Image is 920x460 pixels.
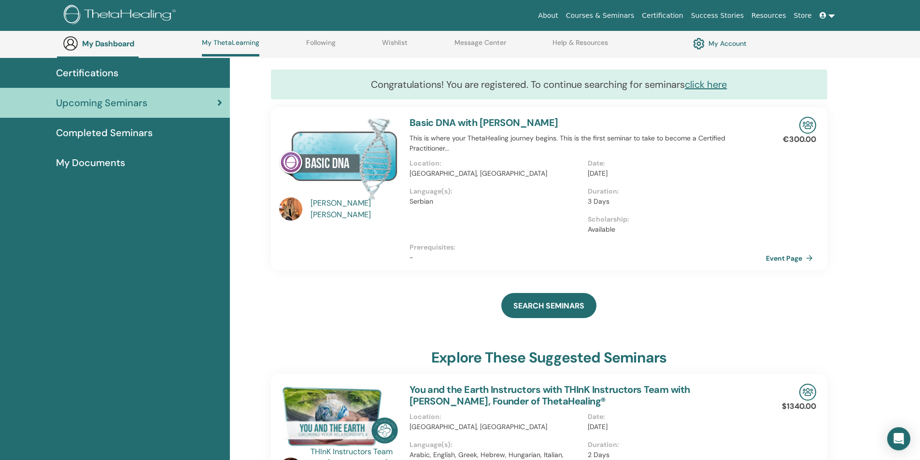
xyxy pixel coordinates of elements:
[431,349,666,366] h3: explore these suggested seminars
[588,422,760,432] p: [DATE]
[501,293,596,318] a: SEARCH SEMINARS
[799,384,816,401] img: In-Person Seminar
[638,7,687,25] a: Certification
[534,7,562,25] a: About
[562,7,638,25] a: Courses & Seminars
[63,36,78,51] img: generic-user-icon.jpg
[782,401,816,412] p: $1340.00
[687,7,748,25] a: Success Stories
[588,196,760,207] p: 3 Days
[588,158,760,168] p: Date :
[410,133,766,153] p: This is where your ThetaHealing journey begins. This is the first seminar to take to become a Cer...
[410,186,582,196] p: Language(s) :
[306,39,336,54] a: Following
[64,5,179,27] img: logo.png
[56,125,153,140] span: Completed Seminars
[513,301,584,311] span: SEARCH SEMINARS
[588,440,760,450] p: Duration :
[410,116,558,129] a: Basic DNA with [PERSON_NAME]
[588,168,760,179] p: [DATE]
[588,412,760,422] p: Date :
[588,214,760,224] p: Scholarship :
[382,39,408,54] a: Wishlist
[588,186,760,196] p: Duration :
[748,7,790,25] a: Resources
[693,35,747,52] a: My Account
[410,252,766,263] p: -
[410,196,582,207] p: Serbian
[693,35,705,52] img: cog.svg
[56,96,147,110] span: Upcoming Seminars
[279,384,398,449] img: You and the Earth Instructors
[82,39,179,48] h3: My Dashboard
[588,224,760,235] p: Available
[410,440,582,450] p: Language(s) :
[799,117,816,134] img: In-Person Seminar
[56,155,125,170] span: My Documents
[887,427,910,450] div: Open Intercom Messenger
[790,7,816,25] a: Store
[552,39,608,54] a: Help & Resources
[202,39,259,56] a: My ThetaLearning
[311,197,400,221] a: [PERSON_NAME] [PERSON_NAME]
[279,117,398,200] img: Basic DNA
[410,422,582,432] p: [GEOGRAPHIC_DATA], [GEOGRAPHIC_DATA]
[783,134,816,145] p: €300.00
[279,197,302,221] img: default.jpg
[588,450,760,460] p: 2 Days
[410,158,582,168] p: Location :
[454,39,506,54] a: Message Center
[410,383,690,407] a: You and the Earth Instructors with THInK Instructors Team with [PERSON_NAME], Founder of ThetaHea...
[410,168,582,179] p: [GEOGRAPHIC_DATA], [GEOGRAPHIC_DATA]
[410,242,766,252] p: Prerequisites :
[56,66,118,80] span: Certifications
[766,251,817,265] a: Event Page
[271,70,827,99] div: Congratulations! You are registered. To continue searching for seminars
[410,412,582,422] p: Location :
[685,78,727,91] a: click here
